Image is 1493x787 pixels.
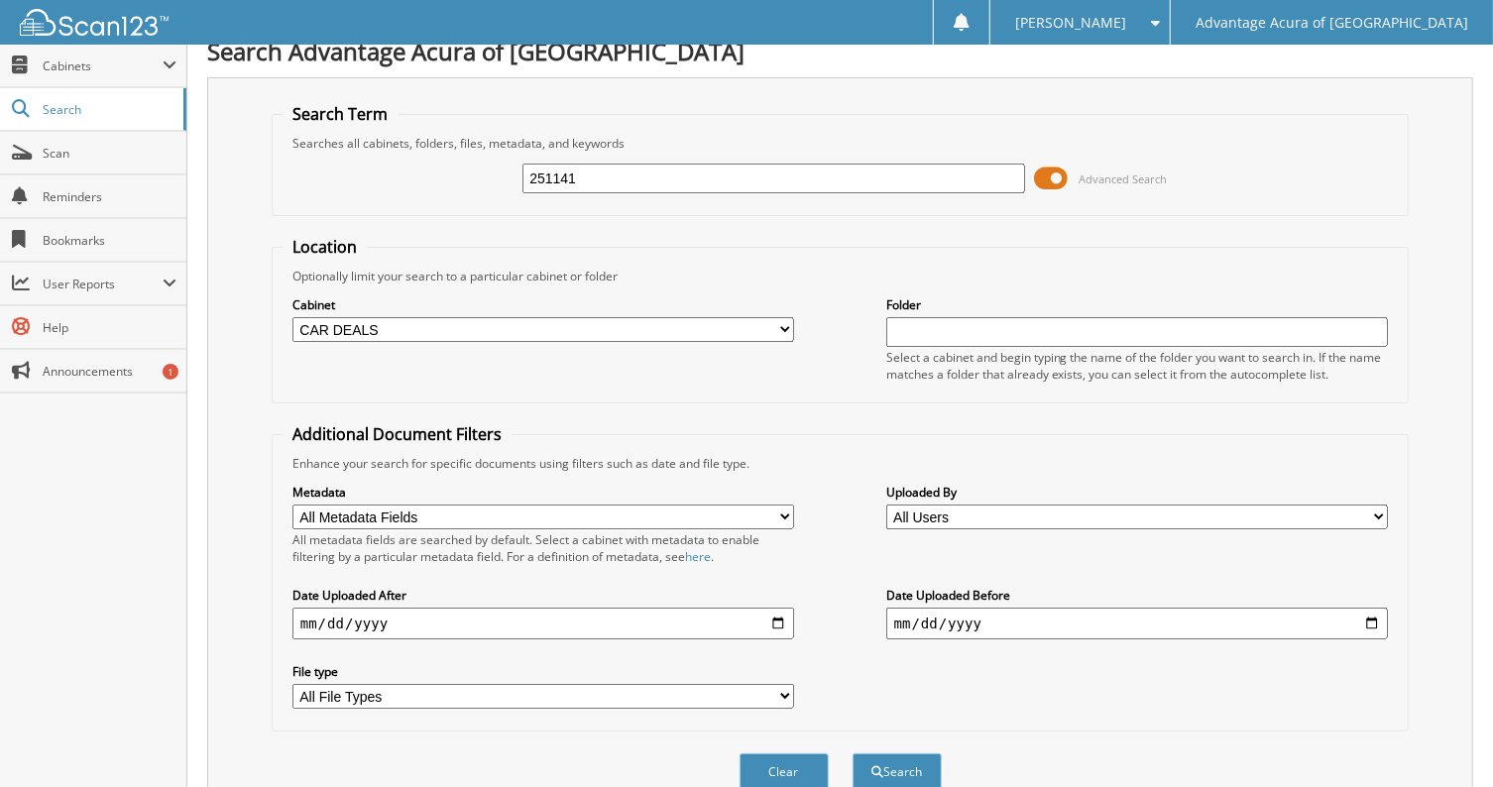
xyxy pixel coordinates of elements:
span: Help [43,319,176,336]
span: Reminders [43,188,176,205]
span: Cabinets [43,57,163,74]
div: Searches all cabinets, folders, files, metadata, and keywords [283,135,1398,152]
span: Scan [43,145,176,162]
span: [PERSON_NAME] [1015,17,1126,29]
a: here [685,548,711,565]
span: Bookmarks [43,232,176,249]
label: Uploaded By [886,484,1388,501]
div: 1 [163,364,178,380]
div: All metadata fields are searched by default. Select a cabinet with metadata to enable filtering b... [292,531,794,565]
span: Advantage Acura of [GEOGRAPHIC_DATA] [1196,17,1468,29]
label: Date Uploaded Before [886,587,1388,604]
div: Select a cabinet and begin typing the name of the folder you want to search in. If the name match... [886,349,1388,383]
input: start [292,608,794,639]
span: Announcements [43,363,176,380]
span: User Reports [43,276,163,292]
img: scan123-logo-white.svg [20,9,169,36]
div: Enhance your search for specific documents using filters such as date and file type. [283,455,1398,472]
span: Search [43,101,173,118]
label: Cabinet [292,296,794,313]
legend: Location [283,236,367,258]
label: Metadata [292,484,794,501]
span: Advanced Search [1080,171,1168,186]
legend: Additional Document Filters [283,423,512,445]
legend: Search Term [283,103,398,125]
label: File type [292,663,794,680]
input: end [886,608,1388,639]
iframe: Chat Widget [1394,692,1493,787]
label: Folder [886,296,1388,313]
label: Date Uploaded After [292,587,794,604]
h1: Search Advantage Acura of [GEOGRAPHIC_DATA] [207,35,1473,67]
div: Optionally limit your search to a particular cabinet or folder [283,268,1398,284]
